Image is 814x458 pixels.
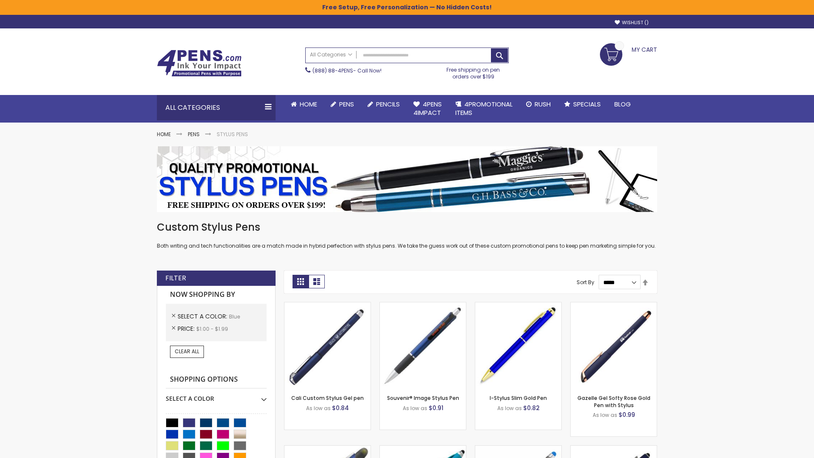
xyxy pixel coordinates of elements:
[619,411,635,419] span: $0.99
[196,325,228,332] span: $1.00 - $1.99
[291,394,364,402] a: Cali Custom Stylus Gel pen
[571,302,657,309] a: Gazelle Gel Softy Rose Gold Pen with Stylus-Blue
[380,302,466,388] img: Souvenir® Image Stylus Pen-Blue
[157,95,276,120] div: All Categories
[157,50,242,77] img: 4Pens Custom Pens and Promotional Products
[438,63,509,80] div: Free shipping on pen orders over $199
[284,95,324,114] a: Home
[306,405,331,412] span: As low as
[523,404,540,412] span: $0.82
[157,146,657,212] img: Stylus Pens
[558,95,608,114] a: Specials
[157,221,657,250] div: Both writing and tech functionalities are a match made in hybrid perfection with stylus pens. We ...
[571,445,657,452] a: Custom Soft Touch® Metal Pens with Stylus-Blue
[188,131,200,138] a: Pens
[284,302,371,388] img: Cali Custom Stylus Gel pen-Blue
[475,302,561,309] a: I-Stylus Slim Gold-Blue
[380,445,466,452] a: Neon Stylus Highlighter-Pen Combo-Blue
[535,100,551,109] span: Rush
[229,313,240,320] span: Blue
[178,312,229,321] span: Select A Color
[178,324,196,333] span: Price
[293,275,309,288] strong: Grid
[217,131,248,138] strong: Stylus Pens
[413,100,442,117] span: 4Pens 4impact
[166,388,267,403] div: Select A Color
[475,302,561,388] img: I-Stylus Slim Gold-Blue
[312,67,353,74] a: (888) 88-4PENS
[455,100,513,117] span: 4PROMOTIONAL ITEMS
[490,394,547,402] a: I-Stylus Slim Gold Pen
[577,279,594,286] label: Sort By
[577,394,650,408] a: Gazelle Gel Softy Rose Gold Pen with Stylus
[403,405,427,412] span: As low as
[284,445,371,452] a: Souvenir® Jalan Highlighter Stylus Pen Combo-Blue
[165,274,186,283] strong: Filter
[175,348,199,355] span: Clear All
[284,302,371,309] a: Cali Custom Stylus Gel pen-Blue
[170,346,204,357] a: Clear All
[300,100,317,109] span: Home
[332,404,349,412] span: $0.84
[615,20,649,26] a: Wishlist
[608,95,638,114] a: Blog
[449,95,519,123] a: 4PROMOTIONALITEMS
[306,48,357,62] a: All Categories
[166,286,267,304] strong: Now Shopping by
[312,67,382,74] span: - Call Now!
[157,131,171,138] a: Home
[324,95,361,114] a: Pens
[573,100,601,109] span: Specials
[519,95,558,114] a: Rush
[475,445,561,452] a: Islander Softy Gel with Stylus - ColorJet Imprint-Blue
[310,51,352,58] span: All Categories
[593,411,617,419] span: As low as
[157,221,657,234] h1: Custom Stylus Pens
[407,95,449,123] a: 4Pens4impact
[497,405,522,412] span: As low as
[361,95,407,114] a: Pencils
[166,371,267,389] strong: Shopping Options
[376,100,400,109] span: Pencils
[571,302,657,388] img: Gazelle Gel Softy Rose Gold Pen with Stylus-Blue
[380,302,466,309] a: Souvenir® Image Stylus Pen-Blue
[429,404,443,412] span: $0.91
[614,100,631,109] span: Blog
[339,100,354,109] span: Pens
[387,394,459,402] a: Souvenir® Image Stylus Pen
